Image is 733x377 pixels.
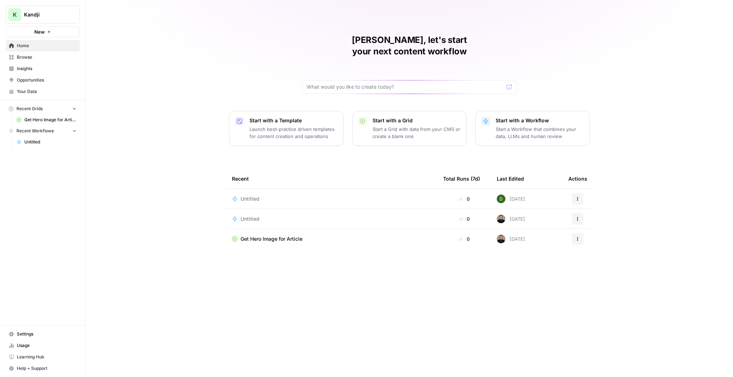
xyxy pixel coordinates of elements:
[6,40,80,52] a: Home
[496,117,584,124] p: Start with a Workflow
[496,126,584,140] p: Start a Workflow that combines your data, LLMs and human review
[443,195,485,202] div: 0
[6,328,80,340] a: Settings
[13,136,80,148] a: Untitled
[497,235,505,243] img: gakg5ozwg7i5ne5ujip7i34nl3nv
[241,195,259,202] span: Untitled
[6,86,80,97] a: Your Data
[232,169,432,188] div: Recent
[373,126,461,140] p: Start a Grid with data from your CMS or create a blank one
[24,139,77,145] span: Untitled
[497,195,505,203] img: yfr4igvi2xe32uqg3bc1jjp1lrkn
[568,169,587,188] div: Actions
[17,331,77,337] span: Settings
[241,235,302,243] span: Get Hero Image for Article
[249,117,338,124] p: Start with a Template
[232,215,432,222] a: Untitled
[17,65,77,72] span: Insights
[497,215,525,223] div: [DATE]
[13,114,80,126] a: Get Hero Image for Article
[497,215,505,223] img: gakg5ozwg7i5ne5ujip7i34nl3nv
[6,74,80,86] a: Opportunities
[443,169,480,188] div: Total Runs (7d)
[17,365,77,372] span: Help + Support
[232,195,432,202] a: Untitled
[443,235,485,243] div: 0
[17,342,77,349] span: Usage
[17,354,77,360] span: Learning Hub
[24,117,77,123] span: Get Hero Image for Article
[373,117,461,124] p: Start with a Grid
[6,26,80,37] button: New
[241,215,259,222] span: Untitled
[24,11,67,18] span: Kandji
[6,340,80,351] a: Usage
[6,351,80,363] a: Learning Hub
[6,126,80,136] button: Recent Workflows
[13,10,17,19] span: K
[232,235,432,243] a: Get Hero Image for Article
[497,235,525,243] div: [DATE]
[16,106,43,112] span: Recent Grids
[475,111,590,146] button: Start with a WorkflowStart a Workflow that combines your data, LLMs and human review
[229,111,344,146] button: Start with a TemplateLaunch best-practice driven templates for content creation and operations
[17,54,77,60] span: Browse
[6,52,80,63] a: Browse
[34,28,45,35] span: New
[6,103,80,114] button: Recent Grids
[352,111,467,146] button: Start with a GridStart a Grid with data from your CMS or create a blank one
[17,77,77,83] span: Opportunities
[497,169,524,188] div: Last Edited
[6,6,80,24] button: Workspace: Kandji
[6,363,80,374] button: Help + Support
[443,215,485,222] div: 0
[16,128,54,134] span: Recent Workflows
[307,83,504,90] input: What would you like to create today?
[17,88,77,95] span: Your Data
[497,195,525,203] div: [DATE]
[302,34,517,57] h1: [PERSON_NAME], let's start your next content workflow
[17,43,77,49] span: Home
[6,63,80,74] a: Insights
[249,126,338,140] p: Launch best-practice driven templates for content creation and operations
